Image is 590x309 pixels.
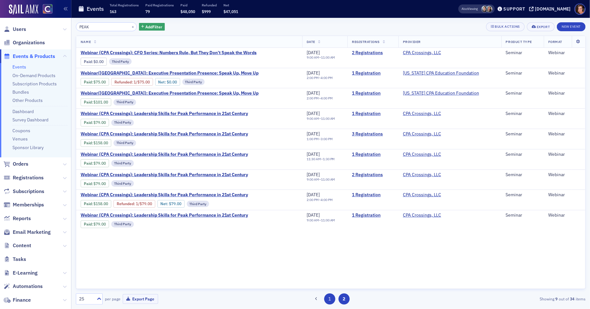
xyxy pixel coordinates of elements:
a: 2 Registrations [352,50,394,56]
a: Webinar (CPA Crossings): Leadership Skills for Peak Performance in 21st Century [81,192,257,198]
span: : [84,80,94,84]
a: Paid [84,222,92,226]
span: $0.00 [94,59,104,64]
a: Finance [4,297,31,304]
div: – [307,198,333,202]
span: Webinar(CA): Executive Presentation Presence: Speak Up, Move Up [81,70,259,76]
a: Paid [84,59,92,64]
div: Seminar [506,90,539,96]
a: E-Learning [4,269,38,277]
div: Bulk Actions [495,25,520,28]
a: Dashboard [12,109,34,114]
time: 11:30 AM [307,157,321,161]
div: Refunded: 1 - $7500 [111,78,153,86]
span: Name [81,40,91,44]
span: Organizations [13,39,45,46]
div: Webinar [548,90,581,96]
time: 11:00 AM [321,55,335,60]
span: E-Learning [13,269,38,277]
span: CPA Crossings, LLC [403,192,443,198]
span: CPA Crossings, LLC [403,111,443,117]
span: [DATE] [307,90,320,96]
p: Net [223,3,238,7]
span: CPA Crossings, LLC [403,212,443,218]
a: Events [12,64,26,70]
a: CPA Crossings, LLC [403,50,441,56]
div: Paid: 2 - $0 [81,58,107,65]
div: Webinar [548,152,581,157]
a: Other Products [12,97,43,103]
span: $47,051 [223,9,238,14]
span: Memberships [13,201,44,208]
span: $158.00 [94,140,108,145]
div: Support [503,6,525,12]
time: 9:00 AM [307,116,319,121]
span: : [84,161,94,166]
a: Users [4,26,26,33]
span: Registrations [352,40,380,44]
time: 2:00 PM [307,96,319,100]
span: Profile [574,4,586,15]
span: : [84,201,94,206]
a: Webinar (CPA Crossings): CFO Series: Numbers Rule, But They Don’t Speak the Words [81,50,257,56]
div: Third Party [111,180,134,187]
span: [DATE] [307,70,320,76]
span: Subscriptions [13,188,44,195]
a: Webinar (CPA Crossings): Leadership Skills for Peak Performance in 21st Century [81,131,248,137]
span: California CPA Education Foundation [403,90,479,96]
span: $0.00 [167,80,177,84]
div: Webinar [548,192,581,198]
time: 9:00 AM [307,55,319,60]
a: Webinar (CPA Crossings): Leadership Skills for Peak Performance in 21st Century [81,172,248,178]
a: Orders [4,161,28,168]
div: – [307,96,333,100]
button: Export [527,22,555,31]
div: Webinar [548,172,581,178]
div: 25 [79,296,93,302]
time: 2:00 PM [307,198,319,202]
a: Webinar([GEOGRAPHIC_DATA]): Executive Presentation Presence: Speak Up, Move Up [81,70,259,76]
div: Third Party [113,99,136,105]
time: 4:00 PM [321,198,333,202]
span: California CPA Education Foundation [403,70,479,76]
div: – [307,218,335,222]
button: New Event [557,22,586,31]
span: [DATE] [307,151,320,157]
div: Seminar [506,212,539,218]
span: Webinar (CPA Crossings): Leadership Skills for Peak Performance in 21st Century [81,212,248,218]
strong: 34 [569,296,576,302]
div: Seminar [506,111,539,117]
div: Third Party [111,119,134,126]
div: Webinar [548,212,581,218]
span: $79.00 [94,181,106,186]
a: CPA Crossings, LLC [403,212,441,218]
time: 2:00 PM [307,75,319,80]
a: Refunded [117,201,134,206]
a: Coupons [12,128,30,133]
a: CPA Crossings, LLC [403,131,441,137]
a: Paid [84,140,92,145]
a: Refunded [114,80,132,84]
span: [DATE] [307,192,320,198]
a: 1 Registration [352,212,394,218]
div: – [307,76,333,80]
button: 2 [339,293,350,305]
a: 1 Registration [352,152,394,157]
span: $79.00 [169,201,181,206]
a: Paid [84,100,92,104]
a: Webinar (CPA Crossings): Leadership Skills for Peak Performance in 21st Century [81,111,248,117]
div: Refunded: 1 - $15800 [113,200,155,208]
a: 2 Registrations [352,172,394,178]
a: Webinar([GEOGRAPHIC_DATA]): Executive Presentation Presence: Speak Up, Move Up [81,90,259,96]
a: On-Demand Products [12,73,55,78]
button: Bulk Actions [486,22,525,31]
p: Paid [180,3,195,7]
time: 4:00 PM [321,75,333,80]
div: Export [537,25,550,29]
div: Paid: 3 - $15800 [81,139,111,147]
div: Seminar [506,50,539,56]
a: Subscription Products [12,81,57,87]
div: – [307,157,335,161]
